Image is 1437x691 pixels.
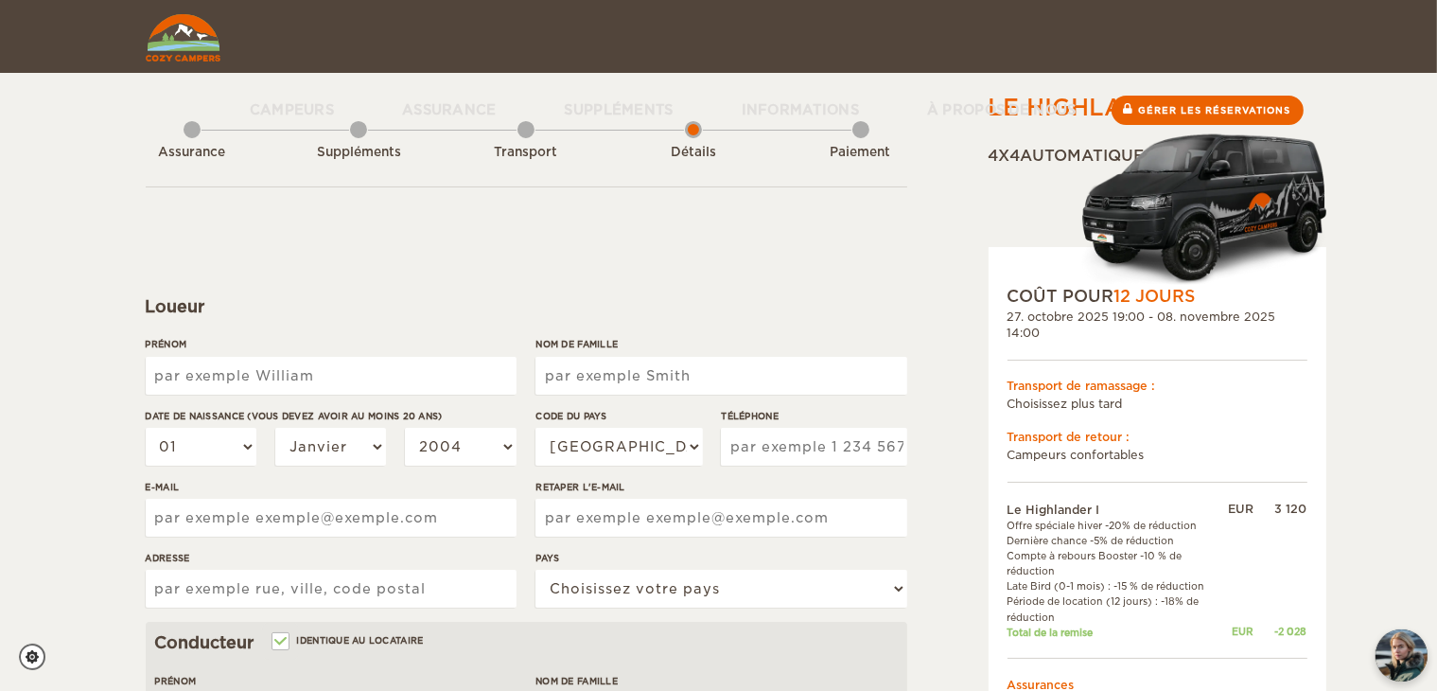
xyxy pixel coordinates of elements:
font: Téléphone [721,411,778,421]
font: À propos de nous [927,102,1076,117]
font: automatique [1021,147,1145,165]
font: Pays [535,553,559,563]
font: 27. octobre 2025 19:00 - 08. novembre 2025 14:00 [1008,310,1276,340]
font: Identique au locataire [297,635,424,646]
font: Transport [495,145,558,159]
img: Cozy-3.png [1064,130,1326,285]
font: -2 028 [1275,626,1307,637]
a: À propos de nous [893,73,1110,146]
font: COÛT POUR [1008,287,1114,306]
font: EUR [1233,626,1254,637]
font: Transport de retour : [1008,430,1130,444]
a: Informations [708,73,893,146]
font: Période de location (12 jours) : -18% de réduction [1008,596,1200,623]
input: par exemple rue, ville, code postal [146,570,517,608]
font: Retaper l'e-mail [535,482,624,492]
font: Prénom [146,339,187,349]
input: par exemple 1 234 567 890 [721,428,906,466]
font: Informations [742,102,859,117]
a: Campeurs [216,73,368,146]
a: Assurance [368,73,531,146]
font: Gérer les réservations [1139,105,1291,115]
font: Dernière chance -5% de réduction [1008,536,1175,547]
font: 3 120 [1275,502,1307,516]
font: Suppléments [317,145,401,159]
font: Campeurs [250,102,334,117]
font: Date de naissance (Vous devez avoir au moins 20 ans) [146,411,443,421]
button: chat-button [1376,629,1428,682]
font: Transport de ramassage : [1008,379,1156,393]
input: par exemple exemple@exemple.com [535,499,906,537]
font: Choisissez plus tard [1008,397,1123,411]
font: 4x4 [989,147,1021,165]
input: par exemple exemple@exemple.com [146,499,517,537]
font: Total de la remise [1008,627,1094,638]
a: Paramètres des cookies [19,644,58,670]
input: Identique au locataire [273,637,286,649]
font: E-mail [146,482,180,492]
input: par exemple William [146,357,517,395]
font: Prénom [155,676,197,686]
img: Freyja at Cozy Campers [1376,629,1428,682]
img: Campeurs confortables [146,14,220,62]
font: Late Bird (0-1 mois) : -15 % de réduction [1008,581,1205,593]
font: Compte à rebours Booster -10 % de réduction [1008,551,1183,577]
a: Gérer les réservations [1112,96,1304,125]
font: Offre spéciale hiver -20% de réduction [1008,521,1198,532]
font: Assurance [402,102,497,117]
font: Loueur [146,297,205,316]
font: Paiement [831,145,891,159]
font: Suppléments [565,102,674,117]
font: Nom de famille [535,339,618,349]
font: Adresse [146,553,190,563]
font: Conducteur [155,633,254,652]
input: par exemple Smith [535,357,906,395]
font: 12 JOURS [1114,287,1196,306]
font: EUR [1229,502,1254,516]
font: Nom de famille [535,676,618,686]
font: Le Highlander I [1008,503,1100,517]
a: Suppléments [531,73,708,146]
font: Assurance [158,145,225,159]
font: Code du pays [535,411,606,421]
font: Détails [671,145,716,159]
font: Campeurs confortables [1008,448,1145,462]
